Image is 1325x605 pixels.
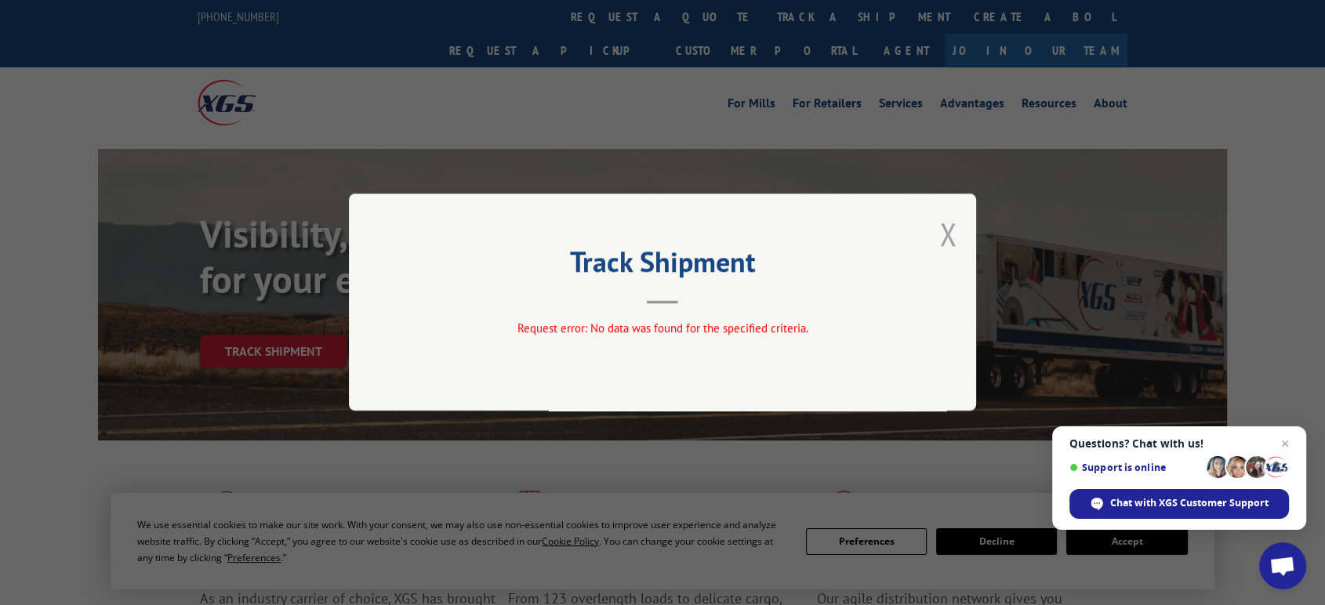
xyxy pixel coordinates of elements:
h2: Track Shipment [427,251,898,281]
div: Open chat [1259,542,1306,589]
span: Request error: No data was found for the specified criteria. [517,321,808,336]
span: Close chat [1276,434,1294,453]
button: Close modal [939,213,957,255]
span: Chat with XGS Customer Support [1110,496,1269,510]
div: Chat with XGS Customer Support [1069,489,1289,519]
span: Support is online [1069,462,1201,473]
span: Questions? Chat with us! [1069,437,1289,450]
